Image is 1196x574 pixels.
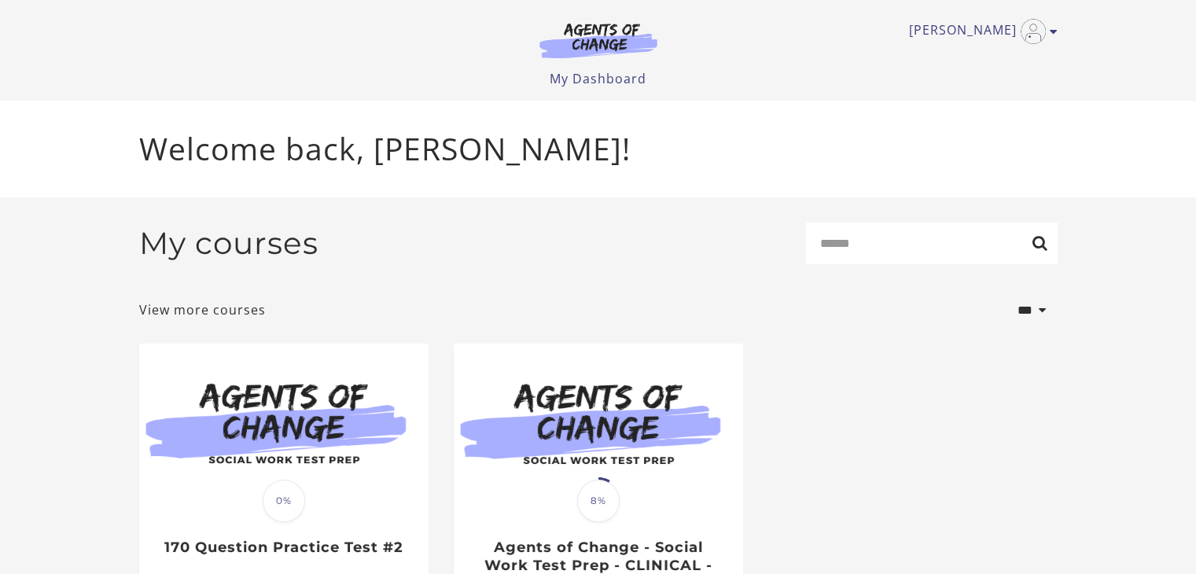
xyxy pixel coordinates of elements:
span: 8% [577,480,620,522]
h3: 170 Question Practice Test #2 [156,539,411,557]
a: Toggle menu [909,19,1050,44]
span: 0% [263,480,305,522]
h2: My courses [139,225,318,262]
a: View more courses [139,300,266,319]
p: Welcome back, [PERSON_NAME]! [139,126,1058,172]
a: My Dashboard [550,70,646,87]
img: Agents of Change Logo [523,22,674,58]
